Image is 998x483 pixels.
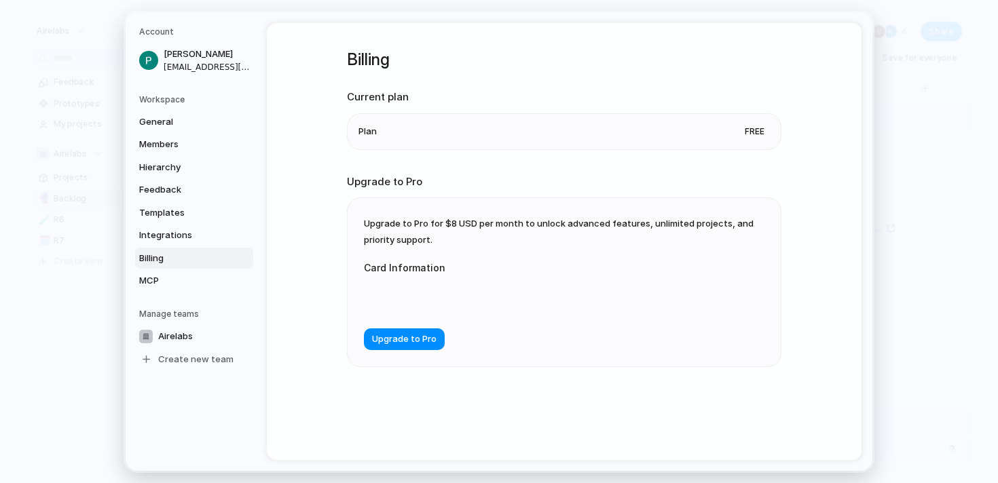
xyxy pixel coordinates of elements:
a: Feedback [135,179,253,201]
span: Plan [358,125,377,138]
span: MCP [139,274,226,288]
h1: Billing [347,47,781,72]
span: Hierarchy [139,160,226,174]
a: MCP [135,270,253,292]
span: Upgrade to Pro [372,332,437,346]
h5: Workspace [139,93,253,105]
h2: Current plan [347,90,781,105]
a: Templates [135,201,253,223]
span: Billing [139,251,226,265]
span: Upgrade to Pro for $8 USD per month to unlock advanced features, unlimited projects, and priority... [364,218,754,245]
label: Card Information [364,260,635,275]
iframe: Secure card payment input frame [375,291,625,304]
a: General [135,111,253,132]
span: Create new team [158,353,234,366]
a: [PERSON_NAME][EMAIL_ADDRESS][DOMAIN_NAME] [135,43,253,77]
span: [PERSON_NAME] [164,47,251,61]
button: Upgrade to Pro [364,328,445,350]
h2: Upgrade to Pro [347,174,781,189]
span: Members [139,138,226,151]
span: General [139,115,226,128]
a: Integrations [135,225,253,246]
span: Integrations [139,229,226,242]
span: Airelabs [158,330,193,343]
a: Members [135,134,253,155]
span: Templates [139,206,226,219]
a: Billing [135,247,253,269]
a: Create new team [135,348,253,370]
span: Free [739,122,770,140]
h5: Manage teams [139,307,253,320]
h5: Account [139,26,253,38]
span: Feedback [139,183,226,197]
a: Hierarchy [135,156,253,178]
span: [EMAIL_ADDRESS][DOMAIN_NAME] [164,60,251,73]
a: Airelabs [135,325,253,347]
